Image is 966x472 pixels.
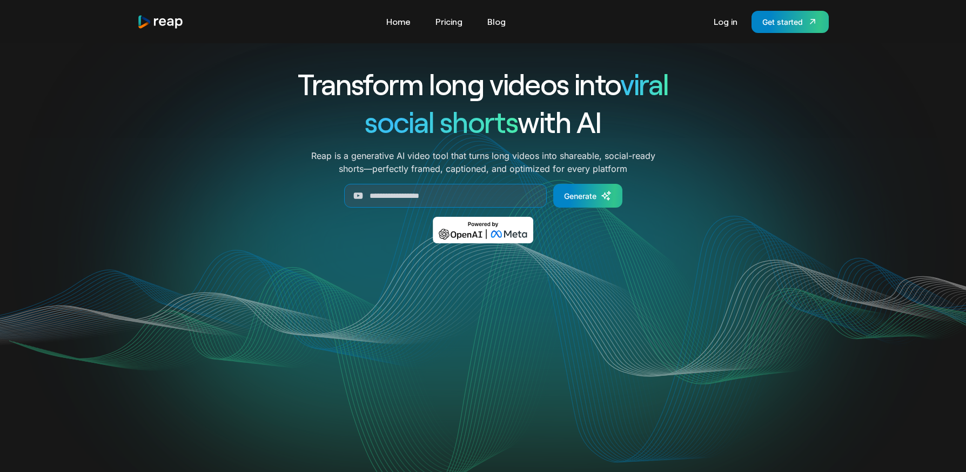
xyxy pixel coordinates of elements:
[258,184,708,208] form: Generate Form
[482,13,511,30] a: Blog
[620,66,668,101] span: viral
[752,11,829,33] a: Get started
[564,190,596,202] div: Generate
[137,15,184,29] a: home
[258,103,708,141] h1: with AI
[708,13,743,30] a: Log in
[311,149,655,175] p: Reap is a generative AI video tool that turns long videos into shareable, social-ready shorts—per...
[258,65,708,103] h1: Transform long videos into
[433,217,534,243] img: Powered by OpenAI & Meta
[762,16,803,28] div: Get started
[430,13,468,30] a: Pricing
[137,15,184,29] img: reap logo
[381,13,416,30] a: Home
[553,184,622,208] a: Generate
[365,104,518,139] span: social shorts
